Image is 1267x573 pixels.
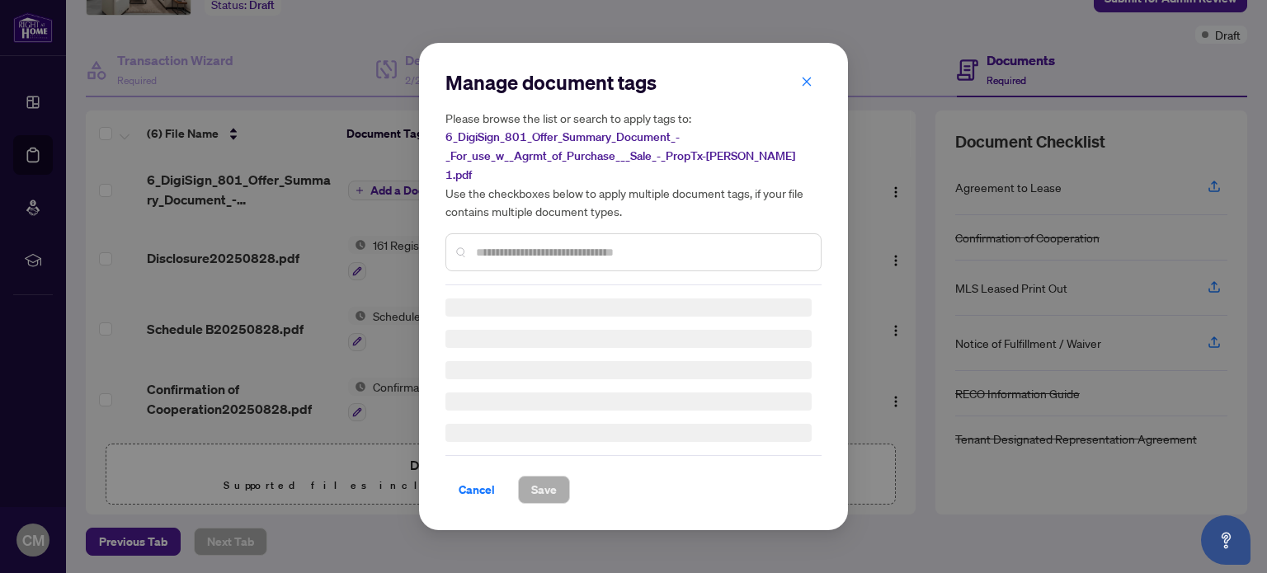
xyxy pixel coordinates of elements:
h5: Please browse the list or search to apply tags to: Use the checkboxes below to apply multiple doc... [445,109,822,220]
span: 6_DigiSign_801_Offer_Summary_Document_-_For_use_w__Agrmt_of_Purchase___Sale_-_PropTx-[PERSON_NAME... [445,129,795,182]
button: Cancel [445,476,508,504]
h2: Manage document tags [445,69,822,96]
span: close [801,76,812,87]
span: Cancel [459,477,495,503]
button: Open asap [1201,515,1251,565]
button: Save [518,476,570,504]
